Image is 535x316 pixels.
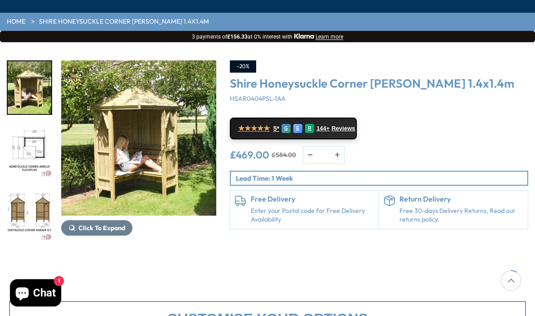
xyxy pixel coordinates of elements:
a: Shire Honeysuckle Corner [PERSON_NAME] 1.4x1.4m [39,17,209,26]
a: HOME [7,17,25,26]
div: 2 / 13 [7,124,52,178]
img: HoneysuckleCornerArbour_2_b13edf2f-f2b4-4618-9efa-24f01c4fd906_200x200.jpg [8,61,51,114]
span: ★★★★★ [238,124,270,133]
span: HSAR0404PSL-1AA [230,94,286,103]
h3: Shire Honeysuckle Corner [PERSON_NAME] 1.4x1.4m [230,77,528,90]
div: 3 / 13 [7,188,52,242]
ins: £469.00 [230,150,269,160]
h6: Free Delivery [251,195,374,203]
p: Free 30-days Delivery Returns, Read our returns policy. [399,207,523,224]
div: 1 / 13 [61,60,216,242]
span: 144+ [316,125,330,132]
span: Click To Expand [78,224,125,232]
span: Reviews [331,125,355,132]
button: Click To Expand [61,220,132,236]
del: £584.00 [272,152,296,158]
div: R [305,124,314,133]
img: HoneysuckleCornerArbourMFTTEMPLATE_79b7517b-c223-4ab5-8932-6f2db82979b7_200x200.jpg [8,188,51,241]
p: Lead Time: 1 Week [236,173,527,183]
div: G [282,124,291,133]
img: HoneysuckleCornerArbourFLOORPLAN_5ed5d1f6-f496-4257-8482-270c43c18091_200x200.jpg [8,125,51,178]
a: Enter your Postal code for Free Delivery Availability [251,207,374,224]
a: ★★★★★ 5* G E R 144+ Reviews [230,118,357,139]
div: -20% [230,60,256,73]
h6: Return Delivery [399,195,523,203]
div: E [293,124,302,133]
inbox-online-store-chat: Shopify online store chat [7,279,64,309]
img: Shire Honeysuckle Corner Arbour 1.4x1.4m - Best Shed [61,60,216,216]
div: 1 / 13 [7,60,52,115]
